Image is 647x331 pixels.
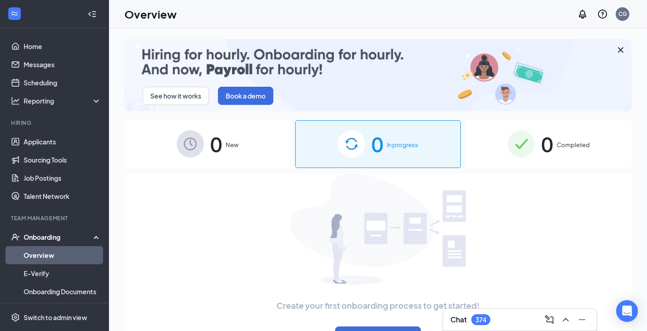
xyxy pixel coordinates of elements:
button: ComposeMessage [542,312,557,327]
a: Messages [24,55,101,74]
svg: ChevronUp [560,314,571,325]
button: See how it works [143,87,209,105]
svg: WorkstreamLogo [10,9,19,18]
button: Book a demo [218,87,273,105]
div: Team Management [11,214,99,222]
svg: Analysis [11,96,20,105]
span: 0 [541,128,553,160]
div: Reporting [24,96,102,105]
svg: UserCheck [11,232,20,242]
svg: Settings [11,313,20,322]
svg: ComposeMessage [544,314,555,325]
svg: Minimize [577,314,588,325]
div: 374 [475,316,486,324]
a: E-Verify [24,264,101,282]
a: Activity log [24,301,101,319]
a: Applicants [24,133,101,151]
div: Switch to admin view [24,313,87,322]
h3: Chat [450,315,467,325]
svg: Cross [615,44,626,55]
span: 0 [371,128,383,160]
img: payroll-small.gif [124,39,632,111]
span: In progress [387,140,418,149]
span: Completed [557,140,590,149]
h1: Overview [124,6,177,22]
a: Job Postings [24,169,101,187]
a: Overview [24,246,101,264]
a: Scheduling [24,74,101,92]
button: Minimize [575,312,589,327]
div: Hiring [11,119,99,127]
a: Onboarding Documents [24,282,101,301]
a: Talent Network [24,187,101,205]
svg: Notifications [577,9,588,20]
div: Open Intercom Messenger [616,300,638,322]
span: New [226,140,238,149]
div: Onboarding [24,232,94,242]
svg: Collapse [88,10,97,19]
a: Home [24,37,101,55]
a: Sourcing Tools [24,151,101,169]
button: ChevronUp [558,312,573,327]
div: CG [618,10,627,18]
svg: QuestionInfo [597,9,608,20]
span: Create your first onboarding process to get started! [277,299,479,312]
span: 0 [210,128,222,160]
